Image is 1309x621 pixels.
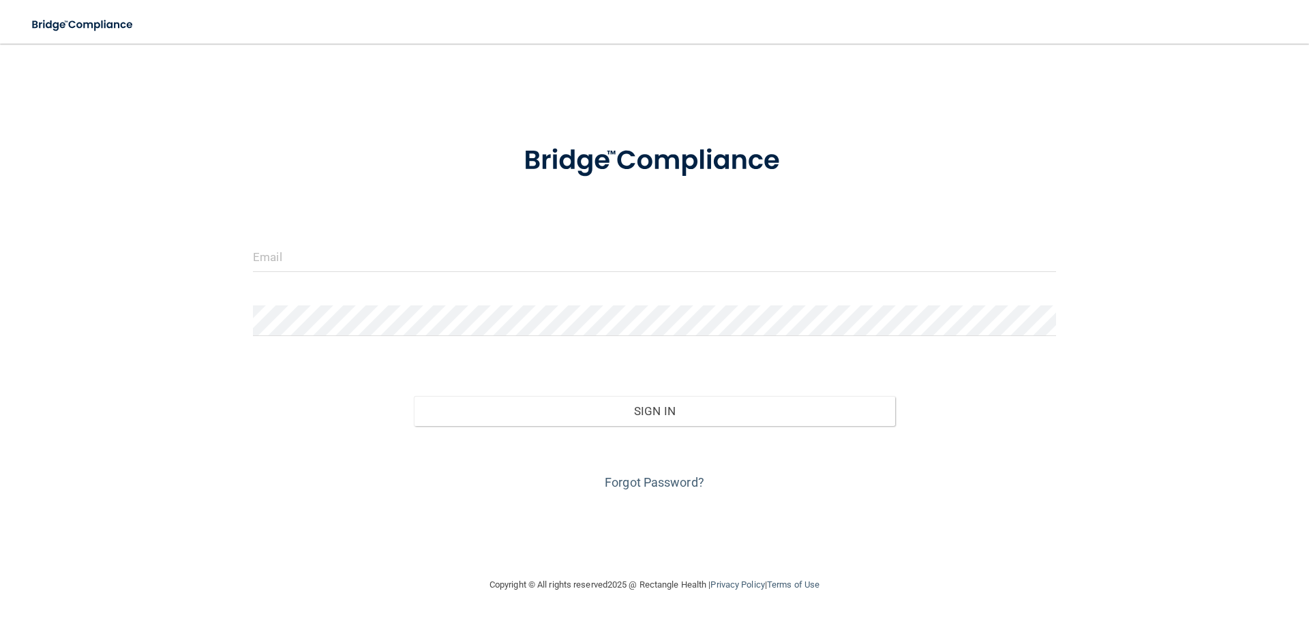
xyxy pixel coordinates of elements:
[253,241,1056,272] input: Email
[406,563,903,607] div: Copyright © All rights reserved 2025 @ Rectangle Health | |
[605,475,704,489] a: Forgot Password?
[767,579,819,590] a: Terms of Use
[496,125,813,196] img: bridge_compliance_login_screen.278c3ca4.svg
[710,579,764,590] a: Privacy Policy
[20,11,146,39] img: bridge_compliance_login_screen.278c3ca4.svg
[414,396,896,426] button: Sign In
